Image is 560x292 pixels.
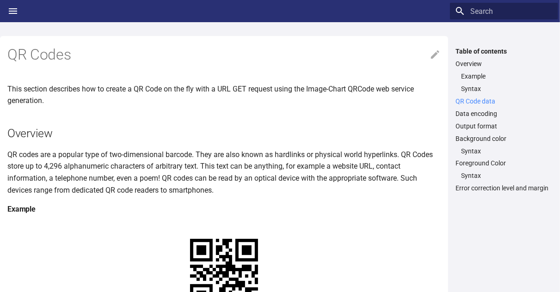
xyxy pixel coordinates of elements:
[450,47,558,55] label: Table of contents
[455,134,553,143] a: Background color
[455,122,553,130] a: Output format
[461,72,553,80] a: Example
[461,147,553,155] a: Syntax
[461,85,553,93] a: Syntax
[7,125,441,141] h2: Overview
[7,203,441,215] h4: Example
[7,149,441,196] p: QR codes are a popular type of two-dimensional barcode. They are also known as hardlinks or physi...
[455,184,553,192] a: Error correction level and margin
[450,47,558,193] nav: Table of contents
[455,147,553,155] nav: Background color
[455,159,553,167] a: Foreground Color
[455,60,553,68] a: Overview
[7,45,441,65] h1: QR Codes
[455,97,553,105] a: QR Code data
[455,109,553,118] a: Data encoding
[7,83,441,107] p: This section describes how to create a QR Code on the fly with a URL GET request using the Image-...
[450,3,558,19] input: Search
[461,171,553,180] a: Syntax
[455,171,553,180] nav: Foreground Color
[455,72,553,93] nav: Overview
